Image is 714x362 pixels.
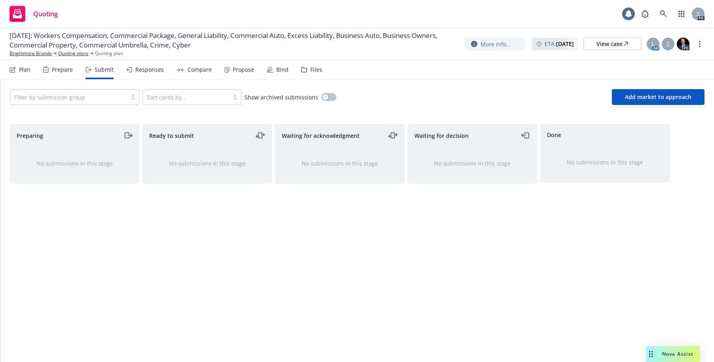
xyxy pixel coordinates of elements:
a: Quoting plans [58,50,89,57]
span: L [651,40,655,48]
div: No submissions in this stage [421,159,524,168]
a: Search [655,6,671,22]
span: Done [547,131,561,139]
span: Show archived submissions [245,93,318,101]
button: Nova Assist [646,346,700,362]
a: Quoting [6,3,61,25]
a: more [695,39,705,49]
a: Brightmore Brands [9,50,52,57]
div: No submissions in this stage [23,159,126,168]
span: Preparing [17,131,43,140]
a: Switch app [674,6,689,22]
a: moveLeftRight [256,131,265,140]
strong: [DATE] [556,40,574,48]
div: Drag to move [646,346,656,362]
span: Nova Assist [662,351,693,357]
a: Report a Bug [637,6,653,22]
div: Prepare [52,67,73,73]
a: View case [583,38,641,50]
div: Bind [276,67,289,73]
div: No submissions in this stage [553,158,657,166]
span: Waiting for acknowledgment [282,131,360,140]
a: moveLeft [521,131,530,140]
div: No submissions in this stage [288,159,391,168]
span: Ready to submit [149,131,194,140]
div: Plan [19,67,30,73]
div: Propose [233,67,254,73]
button: Add market to approach [612,89,705,105]
span: More info... [480,40,511,48]
span: Add market to approach [625,93,691,101]
span: ETA : [545,40,574,48]
div: Files [310,67,322,73]
a: moveRight [123,131,133,140]
div: View case [596,38,628,50]
div: No submissions in this stage [156,159,259,168]
div: Responses [135,67,164,73]
button: More info... [465,38,526,51]
div: Submit [95,67,114,73]
span: [DATE]: Workers Compensation, Commercial Package, General Liability, Commercial Auto, Excess Liab... [9,31,458,50]
div: Compare [188,67,212,73]
a: moveLeftRight [388,131,398,140]
span: Quoting [33,11,58,17]
span: Quoting plan [95,50,123,57]
img: photo [677,38,689,50]
span: Waiting for decision [414,131,469,140]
